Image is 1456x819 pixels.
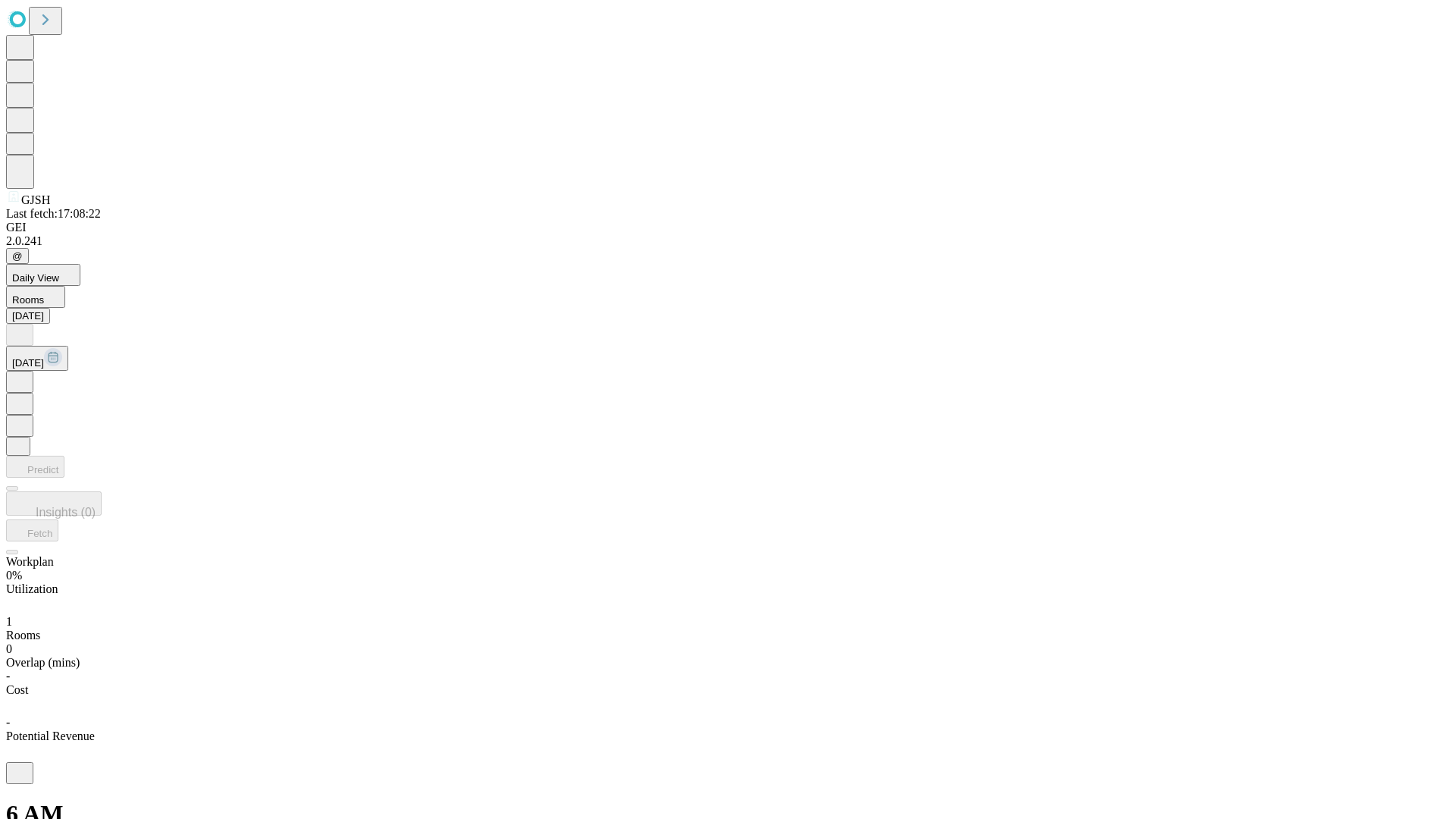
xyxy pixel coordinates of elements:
button: Insights (0) [6,491,102,516]
span: 0% [6,569,22,582]
span: Daily View [12,272,59,284]
button: @ [6,248,29,264]
span: Insights (0) [36,506,96,519]
div: GEI [6,221,1450,234]
span: Rooms [6,629,40,642]
button: [DATE] [6,308,50,324]
span: @ [12,250,23,262]
span: Last fetch: 17:08:22 [6,207,101,220]
span: GJSH [21,193,50,206]
span: Utilization [6,582,58,595]
span: Workplan [6,555,54,568]
span: Potential Revenue [6,730,95,742]
button: Rooms [6,286,65,308]
span: - [6,716,10,729]
span: - [6,670,10,682]
button: Fetch [6,519,58,541]
button: [DATE] [6,346,68,371]
span: Rooms [12,294,44,306]
span: Cost [6,683,28,696]
span: [DATE] [12,357,44,369]
button: Predict [6,456,64,478]
span: 1 [6,615,12,628]
div: 2.0.241 [6,234,1450,248]
button: Daily View [6,264,80,286]
span: Overlap (mins) [6,656,80,669]
span: 0 [6,642,12,655]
